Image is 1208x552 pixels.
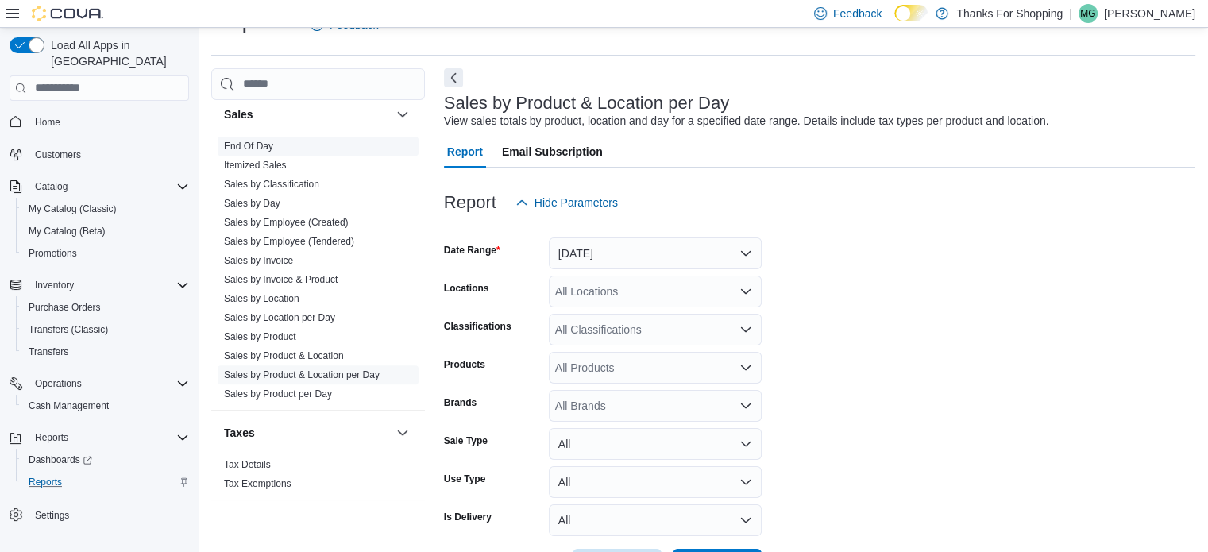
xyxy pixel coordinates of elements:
span: Home [29,112,189,132]
span: Sales by Employee (Tendered) [224,235,354,248]
span: My Catalog (Classic) [29,203,117,215]
span: Sales by Location [224,292,299,305]
span: Email Subscription [502,136,603,168]
button: Inventory [29,276,80,295]
span: Transfers [29,345,68,358]
button: Hide Parameters [509,187,624,218]
span: Report [447,136,483,168]
span: Purchase Orders [29,301,101,314]
label: Use Type [444,473,485,485]
a: Sales by Product [224,331,296,342]
button: Operations [29,374,88,393]
button: Open list of options [739,285,752,298]
span: Promotions [29,247,77,260]
a: Sales by Invoice [224,255,293,266]
button: Open list of options [739,400,752,412]
span: Catalog [29,177,189,196]
a: Home [29,113,67,132]
span: Customers [35,149,81,161]
div: Sales [211,137,425,410]
a: Transfers [22,342,75,361]
div: Taxes [211,455,425,500]
h3: Report [444,193,496,212]
button: Sales [224,106,390,122]
span: Home [35,116,60,129]
span: Hide Parameters [535,195,618,210]
button: Customers [3,143,195,166]
span: Operations [29,374,189,393]
span: Customers [29,145,189,164]
button: Open list of options [739,361,752,374]
span: Tax Details [224,458,271,471]
button: Taxes [224,425,390,441]
label: Date Range [444,244,500,257]
span: Transfers [22,342,189,361]
div: Mac Gillis [1079,4,1098,23]
label: Locations [444,282,489,295]
button: Reports [16,471,195,493]
input: Dark Mode [894,5,928,21]
label: Products [444,358,485,371]
button: [DATE] [549,237,762,269]
span: Settings [29,504,189,524]
button: Catalog [3,176,195,198]
button: All [549,504,762,536]
button: Reports [29,428,75,447]
span: Sales by Employee (Created) [224,216,349,229]
span: Dark Mode [894,21,895,22]
a: Sales by Location per Day [224,312,335,323]
span: Feedback [833,6,882,21]
span: Operations [35,377,82,390]
button: My Catalog (Beta) [16,220,195,242]
span: Transfers (Classic) [22,320,189,339]
span: Cash Management [22,396,189,415]
a: Dashboards [16,449,195,471]
a: My Catalog (Beta) [22,222,112,241]
span: Settings [35,509,69,522]
a: Settings [29,506,75,525]
span: MG [1080,4,1095,23]
h3: Sales [224,106,253,122]
span: Purchase Orders [22,298,189,317]
a: Transfers (Classic) [22,320,114,339]
span: End Of Day [224,140,273,152]
a: Sales by Location [224,293,299,304]
a: Sales by Employee (Created) [224,217,349,228]
a: My Catalog (Classic) [22,199,123,218]
a: Sales by Invoice & Product [224,274,338,285]
a: Sales by Classification [224,179,319,190]
a: Sales by Product & Location [224,350,344,361]
button: Sales [393,105,412,124]
a: End Of Day [224,141,273,152]
label: Classifications [444,320,511,333]
span: Sales by Product & Location per Day [224,369,380,381]
span: Load All Apps in [GEOGRAPHIC_DATA] [44,37,189,69]
span: My Catalog (Beta) [22,222,189,241]
button: Reports [3,427,195,449]
a: Sales by Product per Day [224,388,332,400]
a: Sales by Product & Location per Day [224,369,380,380]
a: Sales by Day [224,198,280,209]
span: Sales by Product [224,330,296,343]
span: Cash Management [29,400,109,412]
span: Dashboards [22,450,189,469]
p: [PERSON_NAME] [1104,4,1195,23]
a: Sales by Employee (Tendered) [224,236,354,247]
span: My Catalog (Beta) [29,225,106,237]
span: Transfers (Classic) [29,323,108,336]
div: View sales totals by product, location and day for a specified date range. Details include tax ty... [444,113,1049,129]
p: Thanks For Shopping [956,4,1063,23]
button: All [549,466,762,498]
button: Home [3,110,195,133]
a: Purchase Orders [22,298,107,317]
button: Inventory [3,274,195,296]
a: Cash Management [22,396,115,415]
button: Next [444,68,463,87]
a: Reports [22,473,68,492]
span: Sales by Invoice & Product [224,273,338,286]
label: Is Delivery [444,511,492,523]
span: Catalog [35,180,68,193]
button: Promotions [16,242,195,264]
span: Sales by Day [224,197,280,210]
